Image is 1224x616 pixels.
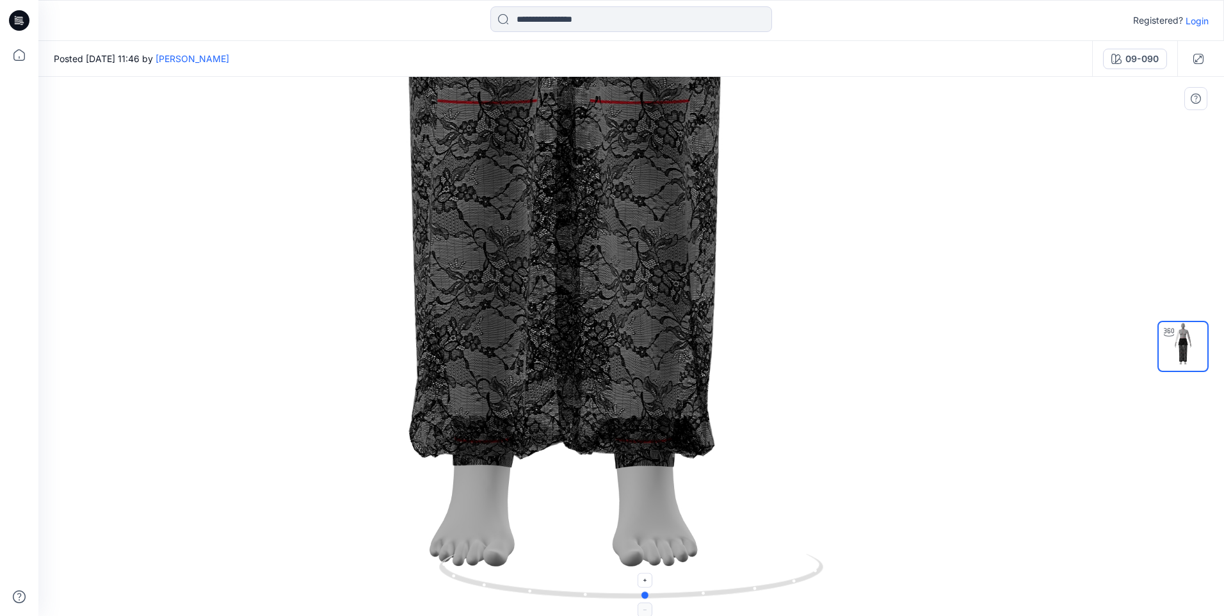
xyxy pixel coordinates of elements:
div: 09-090 [1125,52,1159,66]
a: [PERSON_NAME] [156,53,229,64]
img: Arşiv [1159,322,1207,371]
p: Registered? [1133,13,1183,28]
button: 09-090 [1103,49,1167,69]
p: Login [1186,14,1209,28]
span: Posted [DATE] 11:46 by [54,52,229,65]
